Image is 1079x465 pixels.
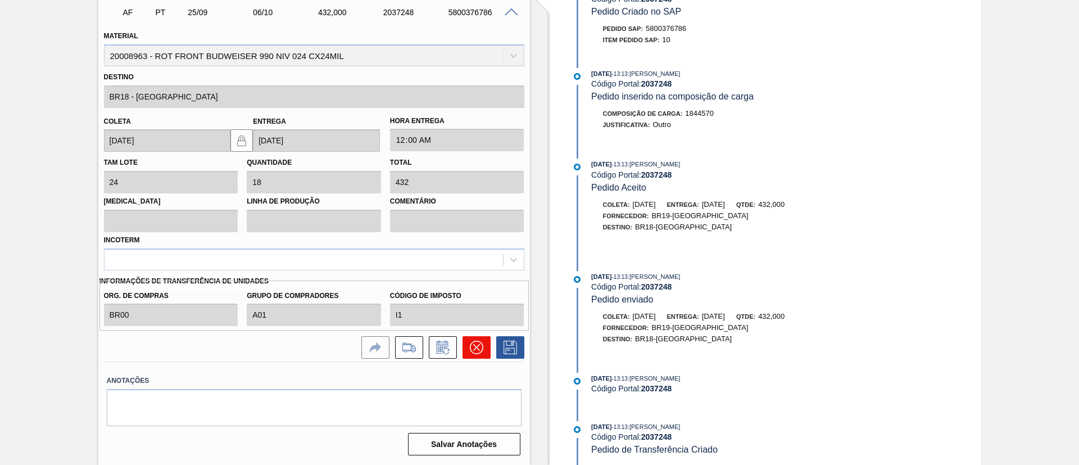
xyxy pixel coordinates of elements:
span: Pedido Criado no SAP [591,7,681,16]
span: Qtde: [736,201,755,208]
label: Hora Entrega [390,113,524,129]
img: atual [574,276,581,283]
div: 5800376786 [446,8,519,17]
label: Informações de Transferência de Unidades [99,273,269,290]
div: Código Portal: [591,384,858,393]
span: [DATE] [702,200,725,209]
label: Material [104,32,138,40]
label: Linha de Produção [247,193,381,210]
span: Justificativa: [603,121,650,128]
span: 432,000 [758,312,785,320]
div: Código Portal: [591,170,858,179]
span: Pedido inserido na composição de carga [591,92,754,101]
div: Cancelar pedido [457,336,491,359]
label: Entrega [253,118,286,125]
div: 2037248 [380,8,454,17]
div: Salvar Pedido [491,336,524,359]
label: Tam lote [104,159,138,166]
span: Fornecedor: [603,213,649,219]
img: atual [574,164,581,170]
span: Pedido de Transferência Criado [591,445,718,454]
span: Pedido Aceito [591,183,646,192]
span: 1844570 [685,109,714,118]
span: Qtde: [736,313,755,320]
span: [DATE] [591,375,611,382]
span: - 13:13 [612,376,628,382]
span: [DATE] [591,273,611,280]
div: Pedido de Transferência [152,8,186,17]
span: Item pedido SAP: [603,37,660,43]
span: Outro [652,120,671,129]
span: BR18-[GEOGRAPHIC_DATA] [635,335,732,343]
span: : [PERSON_NAME] [628,423,681,430]
img: atual [574,73,581,80]
span: : [PERSON_NAME] [628,375,681,382]
span: : [PERSON_NAME] [628,273,681,280]
strong: 2037248 [641,170,672,179]
span: BR19-[GEOGRAPHIC_DATA] [651,323,748,332]
span: 10 [662,35,670,44]
span: [DATE] [591,161,611,168]
span: [DATE] [633,312,656,320]
strong: 2037248 [641,432,672,441]
span: [DATE] [702,312,725,320]
span: Destino: [603,224,633,231]
span: 432,000 [758,200,785,209]
button: Salvar Anotações [408,433,520,455]
span: BR18-[GEOGRAPHIC_DATA] [635,223,732,231]
span: Pedido enviado [591,295,653,304]
label: Org. de Compras [104,288,238,304]
span: Pedido SAP: [603,25,643,32]
label: Quantidade [247,159,292,166]
div: 25/09/2025 [185,8,258,17]
div: Código Portal: [591,282,858,291]
label: Total [390,159,412,166]
img: atual [574,378,581,385]
span: [DATE] [633,200,656,209]
label: Coleta [104,118,131,125]
img: locked [235,134,248,147]
strong: 2037248 [641,384,672,393]
strong: 2037248 [641,282,672,291]
span: Entrega: [667,313,699,320]
label: Anotações [107,373,522,389]
span: Coleta: [603,201,630,208]
label: [MEDICAL_DATA] [104,193,238,210]
strong: 2037248 [641,79,672,88]
div: Ir para o Destino [356,336,389,359]
span: 5800376786 [646,24,686,33]
label: Incoterm [104,236,140,244]
span: - 13:13 [612,274,628,280]
span: [DATE] [591,423,611,430]
span: Destino: [603,336,633,342]
label: Código de Imposto [390,288,524,304]
input: dd/mm/yyyy [253,129,380,152]
div: Código Portal: [591,432,858,441]
div: 06/10/2025 [250,8,323,17]
div: Informar alteração no pedido [423,336,457,359]
div: 432,000 [315,8,388,17]
span: Entrega: [667,201,699,208]
span: - 13:13 [612,71,628,77]
label: Destino [104,69,524,85]
span: Coleta: [603,313,630,320]
span: Composição de Carga : [603,110,683,117]
input: dd/mm/yyyy [104,129,231,152]
span: : [PERSON_NAME] [628,161,681,168]
span: - 13:13 [612,424,628,430]
button: locked [230,129,253,152]
label: Grupo de Compradores [247,288,381,304]
span: - 13:13 [612,161,628,168]
span: : [PERSON_NAME] [628,70,681,77]
img: atual [574,426,581,433]
span: BR19-[GEOGRAPHIC_DATA] [651,211,748,220]
p: AF [123,8,151,17]
span: Fornecedor: [603,324,649,331]
label: Comentário [390,193,524,210]
span: [DATE] [591,70,611,77]
div: Código Portal: [591,79,858,88]
div: Ir para Composição de Carga [389,336,423,359]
